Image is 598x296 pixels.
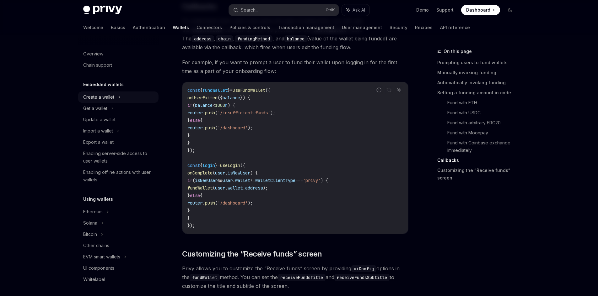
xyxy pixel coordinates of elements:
code: fundWallet [190,274,220,281]
button: Ask AI [342,4,369,16]
a: Other chains [78,240,159,251]
span: }); [187,148,195,153]
a: Fund with Moonpay [447,128,520,138]
span: onUserExited [187,95,218,101]
span: n [225,102,228,108]
span: router [187,200,202,206]
span: . [225,185,228,191]
span: balance [195,102,213,108]
div: Other chains [83,242,109,249]
span: user [215,185,225,191]
div: Overview [83,50,103,58]
a: Fund with arbitrary ERC20 [447,118,520,128]
div: Enabling server-side access to user wallets [83,150,155,165]
span: isNewUser [228,170,250,176]
a: Automatically invoking funding [437,78,520,88]
span: = [230,87,233,93]
a: Wallets [173,20,189,35]
div: Ethereum [83,208,103,216]
span: Privy allows you to customize the “Receive funds” screen by providing options in the method. You ... [182,264,408,290]
span: ) { [228,102,235,108]
h5: Embedded wallets [83,81,124,88]
span: } [215,163,218,168]
span: ); [248,125,253,131]
a: Fund with USDC [447,108,520,118]
div: Create a wallet [83,93,114,101]
span: const [187,87,200,93]
div: Chain support [83,61,112,69]
span: else [190,193,200,198]
a: Overview [78,48,159,60]
span: && [218,178,223,183]
span: ( [215,110,218,116]
a: Fund with Coinbase exchange immediately [447,138,520,155]
a: Security [390,20,407,35]
a: Chain support [78,60,159,71]
a: Policies & controls [229,20,270,35]
span: login [202,163,215,168]
span: ( [213,185,215,191]
span: } [228,87,230,93]
span: isNewUser [195,178,218,183]
span: Customizing the “Receive funds” screen [182,249,322,259]
span: ); [270,110,275,116]
span: '/dashboard' [218,125,248,131]
span: . [202,125,205,131]
span: '/insufficient-funds' [218,110,270,116]
code: receiveFundsTitle [278,274,326,281]
span: } [187,215,190,221]
button: Report incorrect code [375,86,383,94]
span: useFundWallet [233,87,265,93]
div: Whitelabel [83,276,105,283]
span: { [200,117,202,123]
span: if [187,102,192,108]
span: . [202,110,205,116]
a: Support [436,7,454,13]
span: ) { [321,178,328,183]
div: Solana [83,219,97,227]
a: API reference [440,20,470,35]
div: Import a wallet [83,127,113,135]
h5: Using wallets [83,195,113,203]
span: === [295,178,303,183]
div: Search... [241,6,258,14]
a: Dashboard [461,5,500,15]
div: Update a wallet [83,116,116,123]
span: } [187,140,190,146]
span: ( [192,102,195,108]
span: router [187,125,202,131]
span: } [187,132,190,138]
a: Enabling offline actions with user wallets [78,167,159,185]
a: Authentication [133,20,165,35]
a: Update a wallet [78,114,159,125]
span: ) { [250,170,258,176]
a: Connectors [197,20,222,35]
a: User management [342,20,382,35]
span: ({ [240,163,245,168]
span: router [187,110,202,116]
span: . [202,200,205,206]
a: Prompting users to fund wallets [437,58,520,68]
span: else [190,117,200,123]
a: Demo [416,7,429,13]
img: dark logo [83,6,122,14]
code: fundingMethod [235,35,272,42]
span: push [205,110,215,116]
span: fundWallet [202,87,228,93]
span: ( [192,178,195,183]
span: For example, if you want to prompt a user to fund their wallet upon logging in for the first time... [182,58,408,75]
span: On this page [444,48,472,55]
span: fundWallet [187,185,213,191]
span: Dashboard [466,7,490,13]
a: Manually invoking funding [437,68,520,78]
span: useLogin [220,163,240,168]
span: if [187,178,192,183]
span: onComplete [187,170,213,176]
span: Ctrl K [326,8,335,13]
span: ( [215,125,218,131]
span: . [243,185,245,191]
span: push [205,200,215,206]
a: Export a wallet [78,137,159,148]
span: , [225,170,228,176]
div: Enabling offline actions with user wallets [83,169,155,184]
